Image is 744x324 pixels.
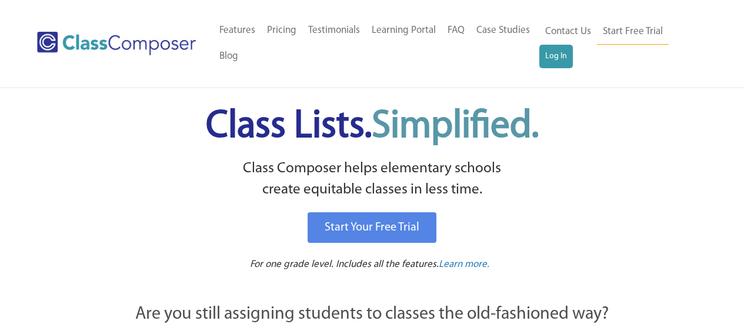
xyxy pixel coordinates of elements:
[213,18,539,69] nav: Header Menu
[206,108,539,146] span: Class Lists.
[471,18,536,44] a: Case Studies
[366,18,442,44] a: Learning Portal
[302,18,366,44] a: Testimonials
[439,259,489,269] span: Learn more.
[442,18,471,44] a: FAQ
[213,18,261,44] a: Features
[539,19,698,68] nav: Header Menu
[439,258,489,272] a: Learn more.
[539,19,597,45] a: Contact Us
[308,212,436,243] a: Start Your Free Trial
[372,108,539,146] span: Simplified.
[37,32,196,55] img: Class Composer
[539,45,573,68] a: Log In
[597,19,669,45] a: Start Free Trial
[213,44,244,69] a: Blog
[250,259,439,269] span: For one grade level. Includes all the features.
[325,222,419,233] span: Start Your Free Trial
[71,158,674,201] p: Class Composer helps elementary schools create equitable classes in less time.
[261,18,302,44] a: Pricing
